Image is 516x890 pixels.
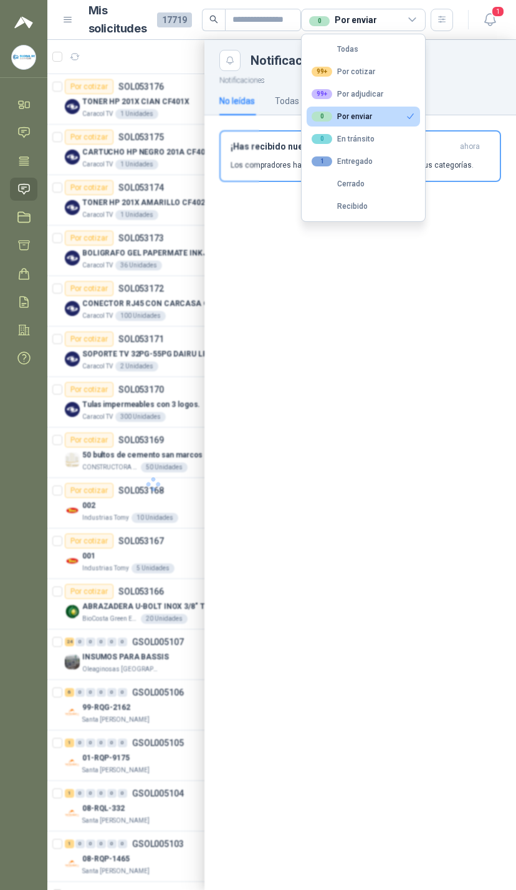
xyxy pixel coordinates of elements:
img: Logo peakr [14,15,33,30]
div: En tránsito [312,134,375,144]
div: Entregado [312,156,373,166]
div: 0 [312,112,332,122]
button: 99+Por adjudicar [307,84,420,104]
span: 1 [491,6,505,17]
p: Notificaciones [204,71,516,87]
div: 99+ [312,89,332,99]
div: 99+ [312,67,332,77]
div: Todas [275,94,299,108]
button: Cerrado [307,174,420,194]
div: Todas [312,45,358,54]
div: Por enviar [309,13,377,27]
button: 0Por enviar [307,107,420,127]
div: Recibido [312,202,368,211]
span: 17719 [157,12,192,27]
div: Por cotizar [312,67,375,77]
button: Recibido [307,196,420,216]
span: search [209,15,218,24]
div: Por enviar [312,112,372,122]
button: Close [219,50,241,71]
div: 0 [312,134,332,144]
button: 0En tránsito [307,129,420,149]
div: Notificaciones [251,54,501,67]
h1: Mis solicitudes [88,2,147,38]
div: Por adjudicar [312,89,383,99]
button: 1 [479,9,501,31]
div: 0 [309,16,330,26]
button: 99+Por cotizar [307,62,420,82]
button: Todas [307,39,420,59]
div: Cerrado [312,179,365,188]
div: 1 [312,156,332,166]
button: 1Entregado [307,151,420,171]
img: Company Logo [12,45,36,69]
span: ahora [460,141,480,152]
